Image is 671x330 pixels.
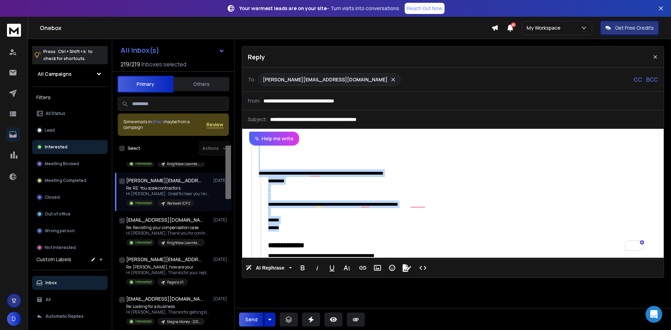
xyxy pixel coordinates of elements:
button: Meeting Booked [32,157,108,171]
p: Magna Money - [GEOGRAPHIC_DATA] [167,319,201,324]
button: All Campaigns [32,67,108,81]
strong: Your warmest leads are on your site [239,5,327,12]
p: [DATE] [213,257,229,262]
label: Select [128,146,140,151]
button: Interested [32,140,108,154]
button: Signature [400,261,413,275]
p: My Workspace [527,24,563,31]
button: Automatic Replies [32,309,108,323]
button: Meeting Completed [32,174,108,188]
p: Interested [135,240,152,245]
div: Some emails in maybe from a campaign [123,119,207,130]
p: Workwell ICP 2 [167,201,190,206]
p: Re: Revisiting your compensation case [126,225,210,230]
p: Interested [135,319,152,324]
p: Interested [135,200,152,206]
p: Hi [PERSON_NAME], Thank you for confirming. [126,230,210,236]
button: Not Interested [32,241,108,255]
p: [PERSON_NAME][EMAIL_ADDRESS][DOMAIN_NAME] [263,76,388,83]
button: More Text [340,261,353,275]
p: Knightlaw Lowintent leads [167,240,201,245]
h3: Custom Labels [36,256,71,263]
p: Interested [135,279,152,285]
span: 50 [511,22,516,27]
h1: All Inbox(s) [121,47,159,54]
button: Code View [416,261,430,275]
button: D [7,312,21,326]
p: Inbox [45,280,57,286]
button: Insert Image (Ctrl+P) [371,261,384,275]
button: Closed [32,190,108,204]
p: CC [634,75,642,84]
p: Get Free Credits [615,24,654,31]
p: – Turn visits into conversations [239,5,399,12]
button: Out of office [32,207,108,221]
span: Ctrl + Shift + k [57,47,87,56]
p: All [45,297,51,302]
span: others [152,119,164,125]
img: logo [7,24,21,37]
button: Primary [117,76,173,93]
button: AI Rephrase [244,261,293,275]
p: All Status [45,111,65,116]
h1: [EMAIL_ADDRESS][DOMAIN_NAME] [126,295,203,302]
h3: Filters [32,93,108,102]
p: [DATE] [213,178,229,183]
button: Review [207,121,223,128]
p: [DATE] [213,296,229,302]
p: Reach Out Now [407,5,442,12]
button: Emoticons [385,261,399,275]
p: Subject: [248,116,267,123]
p: BCC [646,75,658,84]
p: Automatic Replies [45,314,84,319]
p: Re: Looking for a business [126,304,210,309]
h1: All Campaigns [38,71,72,78]
h3: Inboxes selected [142,60,186,68]
p: Hi [PERSON_NAME], Thanks for your reply, You [126,270,210,276]
p: From: [248,97,261,104]
button: All Status [32,107,108,120]
h1: [PERSON_NAME][EMAIL_ADDRESS][DOMAIN_NAME] [126,256,203,263]
button: Bold (Ctrl+B) [296,261,309,275]
button: Underline (Ctrl+U) [325,261,339,275]
p: Out of office [45,211,71,217]
button: Send [239,313,264,327]
p: Press to check for shortcuts. [43,48,93,62]
button: Italic (Ctrl+I) [311,261,324,275]
p: Meeting Booked [45,161,79,167]
div: To enrich screen reader interactions, please activate Accessibility in Grammarly extension settings [242,146,656,258]
p: Closed [45,195,60,200]
p: [DATE] [213,217,229,223]
p: Interested [135,161,152,166]
span: 219 / 219 [121,60,140,68]
button: All [32,293,108,307]
button: Inbox [32,276,108,290]
p: Meeting Completed [45,178,86,183]
h1: [EMAIL_ADDRESS][DOMAIN_NAME] [126,217,203,223]
p: Hi [PERSON_NAME], Great to hear you're interested. Our [126,191,210,197]
p: Knightlaw Lowintent leads [167,161,201,167]
a: Reach Out Now [405,3,445,14]
button: Others [173,76,229,92]
p: Hi [PERSON_NAME], Thanks for getting back [126,309,210,315]
p: Not Interested [45,245,76,250]
button: All Inbox(s) [115,43,230,57]
button: Help me write [249,132,299,146]
p: To: [248,76,255,83]
p: Reply [248,52,265,62]
h1: Onebox [40,24,491,32]
button: Insert Link (Ctrl+K) [356,261,369,275]
p: Re: [PERSON_NAME], how are your [126,264,210,270]
span: AI Rephrase [254,265,286,271]
button: Get Free Credits [600,21,659,35]
p: Pageris V1 [167,280,183,285]
h1: [PERSON_NAME][EMAIL_ADDRESS][DOMAIN_NAME] [126,177,203,184]
button: Lead [32,123,108,137]
p: Wrong person [45,228,75,234]
button: Wrong person [32,224,108,238]
p: Interested [45,144,67,150]
div: Open Intercom Messenger [645,306,662,323]
p: Re: RE: You scale contractors. [126,185,210,191]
